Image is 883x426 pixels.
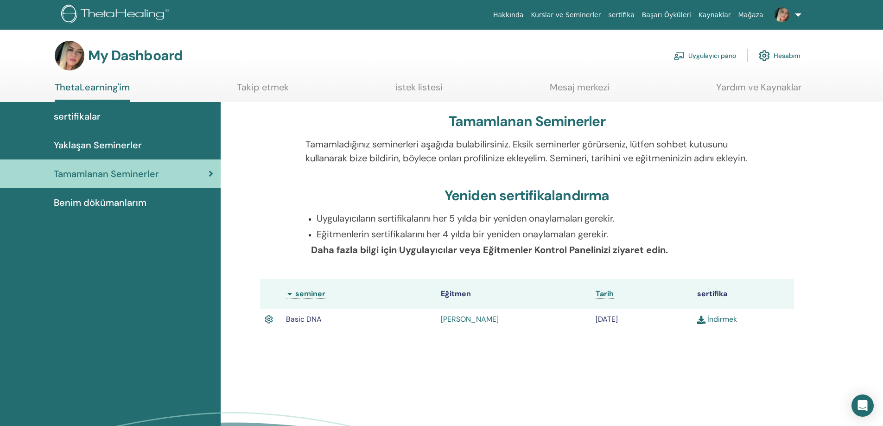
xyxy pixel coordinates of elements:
[55,82,130,102] a: ThetaLearning'im
[673,51,685,60] img: chalkboard-teacher.svg
[527,6,604,24] a: Kurslar ve Seminerler
[88,47,183,64] h3: My Dashboard
[265,313,273,325] img: Active Certificate
[697,316,705,324] img: download.svg
[673,45,736,66] a: Uygulayıcı pano
[550,82,610,100] a: Mesaj merkezi
[604,6,638,24] a: sertifika
[395,82,443,100] a: istek listesi
[851,394,874,417] div: Open Intercom Messenger
[596,289,614,299] a: Tarih
[449,113,605,130] h3: Tamamlanan Seminerler
[54,109,101,123] span: sertifikalar
[286,314,322,324] span: Basic DNA
[54,138,142,152] span: Yaklaşan Seminerler
[775,7,789,22] img: default.jpg
[695,6,735,24] a: Kaynaklar
[436,279,591,309] th: Eğitmen
[237,82,289,100] a: Takip etmek
[305,137,748,165] p: Tamamladığınız seminerleri aşağıda bulabilirsiniz. Eksik seminerler görürseniz, lütfen sohbet kut...
[489,6,527,24] a: Hakkında
[441,314,499,324] a: [PERSON_NAME]
[445,187,610,204] h3: Yeniden sertifikalandırma
[54,167,159,181] span: Tamamlanan Seminerler
[591,309,692,330] td: [DATE]
[697,314,737,324] a: İndirmek
[317,227,748,241] p: Eğitmenlerin sertifikalarını her 4 yılda bir yeniden onaylamaları gerekir.
[759,45,800,66] a: Hesabım
[54,196,146,210] span: Benim dökümanlarım
[692,279,794,309] th: sertifika
[734,6,767,24] a: Mağaza
[61,5,172,25] img: logo.png
[638,6,695,24] a: Başarı Öyküleri
[311,244,668,256] b: Daha fazla bilgi için Uygulayıcılar veya Eğitmenler Kontrol Panelinizi ziyaret edin.
[55,41,84,70] img: default.jpg
[716,82,801,100] a: Yardım ve Kaynaklar
[759,48,770,64] img: cog.svg
[317,211,748,225] p: Uygulayıcıların sertifikalarını her 5 yılda bir yeniden onaylamaları gerekir.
